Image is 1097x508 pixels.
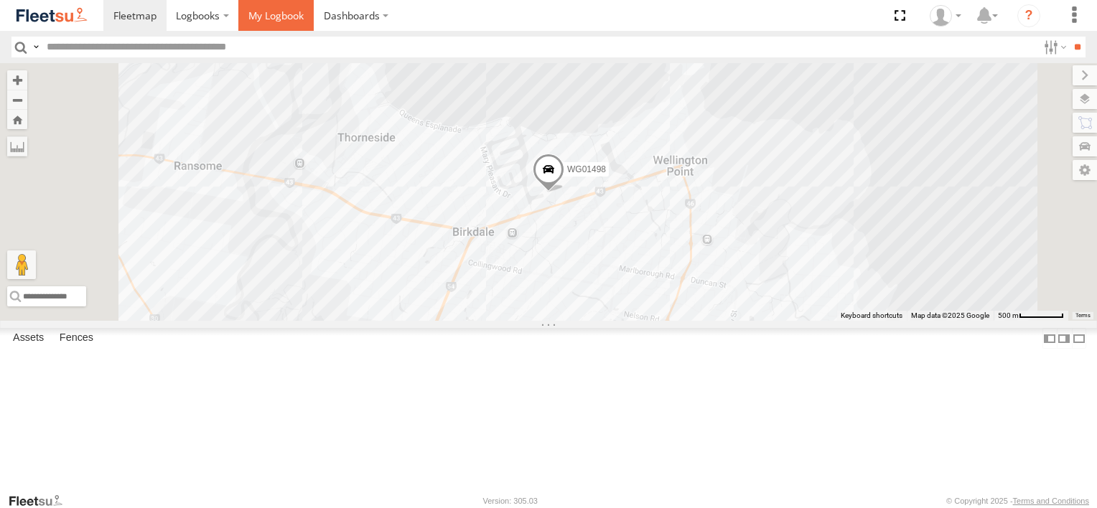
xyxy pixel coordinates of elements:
label: Measure [7,136,27,156]
div: Version: 305.03 [483,497,538,505]
label: Dock Summary Table to the Left [1042,328,1057,349]
label: Hide Summary Table [1072,328,1086,349]
label: Search Filter Options [1038,37,1069,57]
div: © Copyright 2025 - [946,497,1089,505]
button: Zoom Home [7,110,27,129]
button: Drag Pegman onto the map to open Street View [7,250,36,279]
span: 500 m [998,311,1019,319]
button: Map scale: 500 m per 59 pixels [994,311,1068,321]
span: Map data ©2025 Google [911,311,989,319]
i: ? [1017,4,1040,27]
label: Fences [52,329,101,349]
label: Map Settings [1073,160,1097,180]
span: WG01498 [567,164,606,174]
a: Visit our Website [8,494,74,508]
button: Zoom in [7,70,27,90]
a: Terms [1075,312,1091,318]
label: Search Query [30,37,42,57]
button: Zoom out [7,90,27,110]
label: Assets [6,329,51,349]
img: fleetsu-logo-horizontal.svg [14,6,89,25]
div: Darren Wakley [925,5,966,27]
a: Terms and Conditions [1013,497,1089,505]
button: Keyboard shortcuts [841,311,902,321]
label: Dock Summary Table to the Right [1057,328,1071,349]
